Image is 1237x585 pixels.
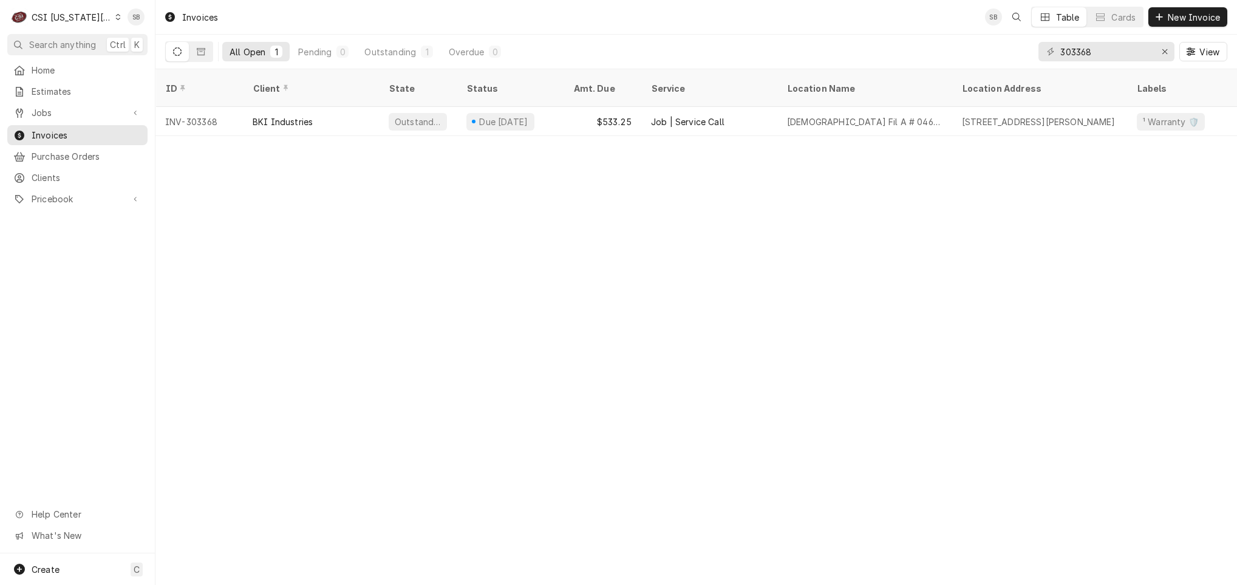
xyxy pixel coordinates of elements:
[253,115,313,128] div: BKI Industries
[155,107,243,136] div: INV-303368
[962,115,1116,128] div: [STREET_ADDRESS][PERSON_NAME]
[423,46,431,58] div: 1
[298,46,332,58] div: Pending
[32,193,123,205] span: Pricebook
[466,82,551,95] div: Status
[651,82,765,95] div: Service
[787,115,942,128] div: [DEMOGRAPHIC_DATA] Fil A # 04604
[32,529,140,542] span: What's New
[1155,42,1174,61] button: Erase input
[985,9,1002,26] div: Shayla Bell's Avatar
[32,508,140,521] span: Help Center
[1060,42,1151,61] input: Keyword search
[339,46,346,58] div: 0
[32,85,141,98] span: Estimates
[11,9,28,26] div: C
[7,103,148,123] a: Go to Jobs
[32,564,60,575] span: Create
[1165,11,1222,24] span: New Invoice
[32,11,112,24] div: CSI [US_STATE][GEOGRAPHIC_DATA]
[478,115,530,128] div: Due [DATE]
[564,107,641,136] div: $533.25
[32,150,141,163] span: Purchase Orders
[273,46,280,58] div: 1
[7,504,148,524] a: Go to Help Center
[253,82,367,95] div: Client
[32,64,141,77] span: Home
[134,38,140,51] span: K
[7,146,148,166] a: Purchase Orders
[1148,7,1227,27] button: New Invoice
[364,46,416,58] div: Outstanding
[491,46,499,58] div: 0
[32,129,141,142] span: Invoices
[1142,115,1200,128] div: ¹ Warranty 🛡️
[1007,7,1026,27] button: Open search
[29,38,96,51] span: Search anything
[1111,11,1136,24] div: Cards
[32,106,123,119] span: Jobs
[7,34,148,55] button: Search anythingCtrlK
[32,171,141,184] span: Clients
[449,46,484,58] div: Overdue
[165,82,231,95] div: ID
[7,125,148,145] a: Invoices
[787,82,940,95] div: Location Name
[128,9,145,26] div: Shayla Bell's Avatar
[230,46,265,58] div: All Open
[962,82,1115,95] div: Location Address
[11,9,28,26] div: CSI Kansas City's Avatar
[651,115,724,128] div: Job | Service Call
[985,9,1002,26] div: SB
[7,168,148,188] a: Clients
[1179,42,1227,61] button: View
[573,82,629,95] div: Amt. Due
[389,82,447,95] div: State
[1056,11,1080,24] div: Table
[7,60,148,80] a: Home
[7,189,148,209] a: Go to Pricebook
[7,81,148,101] a: Estimates
[134,563,140,576] span: C
[7,525,148,546] a: Go to What's New
[1197,46,1222,58] span: View
[110,38,126,51] span: Ctrl
[394,115,442,128] div: Outstanding
[128,9,145,26] div: SB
